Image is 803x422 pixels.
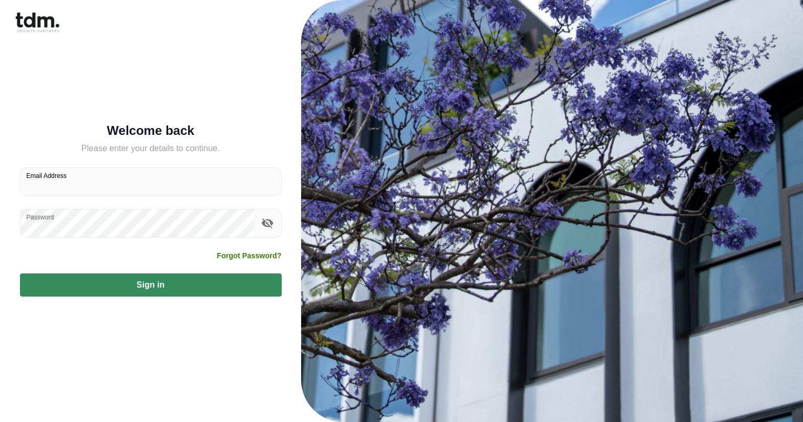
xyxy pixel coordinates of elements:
[217,250,282,261] a: Forgot Password?
[259,214,276,232] button: toggle password visibility
[26,171,67,180] label: Email Address
[26,213,54,221] label: Password
[20,125,282,136] h5: Welcome back
[20,273,282,297] button: Sign in
[20,142,282,155] h5: Please enter your details to continue.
